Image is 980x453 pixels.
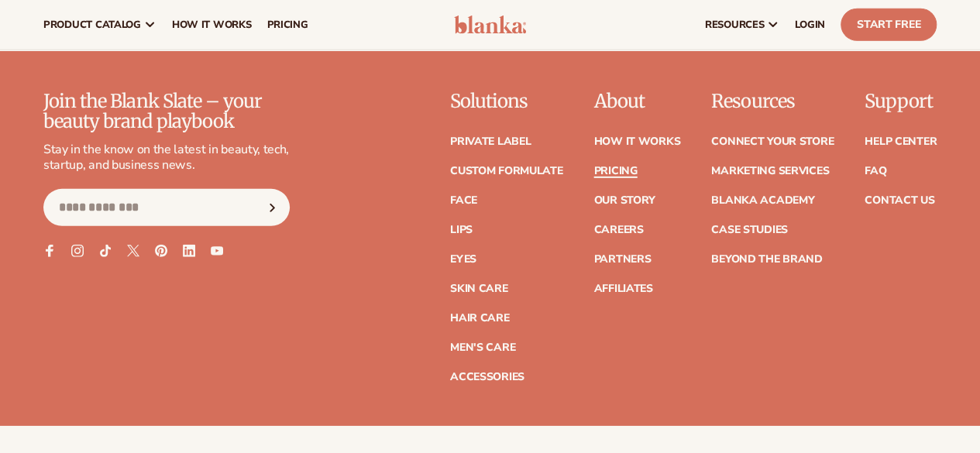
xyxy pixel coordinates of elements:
span: resources [705,19,764,31]
a: Men's Care [450,342,515,353]
a: Pricing [593,166,637,177]
p: Join the Blank Slate – your beauty brand playbook [43,91,290,132]
a: Marketing services [711,166,829,177]
span: LOGIN [795,19,825,31]
a: Face [450,195,477,206]
span: product catalog [43,19,141,31]
a: Accessories [450,372,524,383]
a: Contact Us [865,195,934,206]
a: Connect your store [711,136,834,147]
button: Subscribe [255,189,289,226]
a: Beyond the brand [711,254,823,265]
a: Careers [593,225,643,235]
a: Hair Care [450,313,509,324]
span: pricing [266,19,308,31]
a: Eyes [450,254,476,265]
p: Resources [711,91,834,112]
a: Case Studies [711,225,788,235]
a: FAQ [865,166,886,177]
a: Partners [593,254,651,265]
a: Custom formulate [450,166,563,177]
span: How It Works [172,19,252,31]
p: Solutions [450,91,563,112]
a: Affiliates [593,283,652,294]
a: Blanka Academy [711,195,814,206]
a: Our Story [593,195,655,206]
a: Start Free [841,9,937,41]
p: Stay in the know on the latest in beauty, tech, startup, and business news. [43,142,290,174]
a: How It Works [593,136,680,147]
a: Private label [450,136,531,147]
a: Lips [450,225,473,235]
a: Help Center [865,136,937,147]
a: Skin Care [450,283,507,294]
img: logo [454,15,527,34]
p: Support [865,91,937,112]
p: About [593,91,680,112]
